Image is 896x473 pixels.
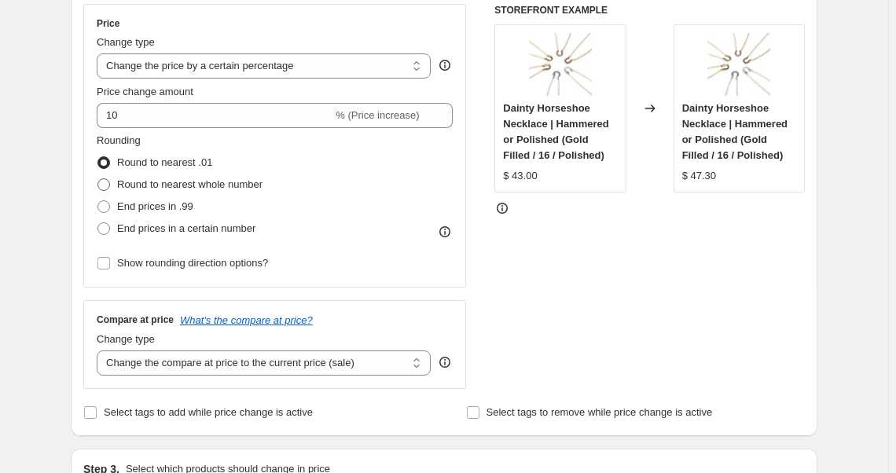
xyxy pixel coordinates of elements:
span: Dainty Horseshoe Necklace | Hammered or Polished (Gold Filled / 16 / Polished) [682,102,788,161]
span: End prices in a certain number [117,222,255,234]
span: Change type [97,36,155,48]
span: Select tags to add while price change is active [104,406,313,418]
input: -15 [97,103,332,128]
span: End prices in .99 [117,200,193,212]
span: Dainty Horseshoe Necklace | Hammered or Polished (Gold Filled / 16 / Polished) [503,102,608,161]
h3: Price [97,17,119,30]
span: Select tags to remove while price change is active [487,406,713,418]
img: neck_11_80x.jpg [707,33,770,96]
button: What's the compare at price? [180,314,313,326]
div: help [437,354,453,370]
h6: STOREFRONT EXAMPLE [494,4,805,16]
span: Price change amount [97,86,193,97]
div: $ 43.00 [503,168,537,184]
span: Round to nearest .01 [117,156,212,168]
span: Round to nearest whole number [117,178,263,190]
span: Show rounding direction options? [117,257,268,269]
span: Rounding [97,134,141,146]
h3: Compare at price [97,313,174,326]
span: % (Price increase) [336,109,419,121]
span: Change type [97,333,155,345]
div: $ 47.30 [682,168,716,184]
div: help [437,57,453,73]
img: neck_11_80x.jpg [529,33,592,96]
